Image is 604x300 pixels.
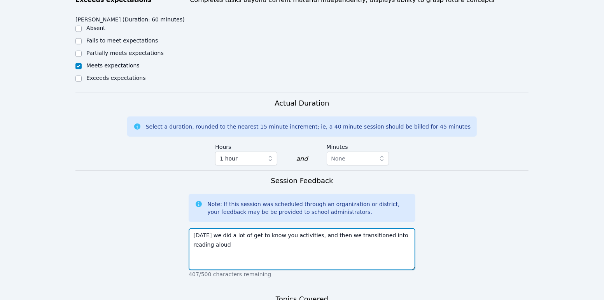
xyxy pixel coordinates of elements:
span: None [331,155,346,162]
label: Minutes [327,140,389,152]
label: Fails to meet expectations [86,37,158,44]
button: 1 hour [215,152,277,166]
button: None [327,152,389,166]
label: Meets expectations [86,62,140,69]
label: Partially meets expectations [86,50,164,56]
span: 1 hour [220,154,237,163]
label: Absent [86,25,105,31]
label: Exceeds expectations [86,75,145,81]
textarea: [DATE] we did a lot of get to know you activities, and then we transitioned into reading aloud [189,228,415,270]
label: Hours [215,140,277,152]
div: and [296,154,308,164]
legend: [PERSON_NAME] (Duration: 60 minutes) [75,12,185,24]
h3: Session Feedback [271,175,333,186]
div: Select a duration, rounded to the nearest 15 minute increment; ie, a 40 minute session should be ... [146,123,471,131]
p: 407/500 characters remaining [189,270,415,278]
div: Note: If this session was scheduled through an organization or district, your feedback may be be ... [207,200,409,216]
h3: Actual Duration [275,98,329,109]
